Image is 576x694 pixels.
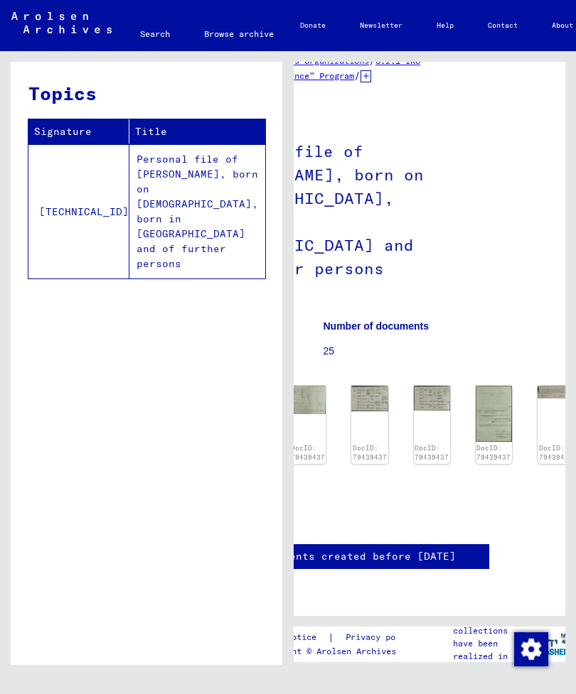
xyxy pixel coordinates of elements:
[238,549,456,564] a: See comments created before [DATE]
[324,320,430,332] b: Number of documents
[354,69,361,82] span: /
[324,344,442,359] p: 25
[353,444,387,462] a: DocID: 79439437
[129,144,265,278] td: Personal file of [PERSON_NAME], born on [DEMOGRAPHIC_DATA], born in [GEOGRAPHIC_DATA] and of furt...
[291,444,325,462] a: DocID: 79439437
[334,630,432,645] a: Privacy policy
[123,17,187,51] a: Search
[514,632,548,666] img: Change consent
[343,9,420,43] a: Newsletter
[522,626,575,661] img: yv_logo.png
[471,9,535,43] a: Contact
[476,444,511,462] a: DocID: 79439437
[538,386,574,398] img: 006.jpg
[476,386,512,443] img: 005.jpg
[28,119,129,144] th: Signature
[257,630,432,645] div: |
[187,17,291,51] a: Browse archive
[129,119,265,144] th: Title
[539,444,573,462] a: DocID: 79439437
[205,119,441,298] h1: Personal file of [PERSON_NAME], born on [DEMOGRAPHIC_DATA], born in [GEOGRAPHIC_DATA] and of furt...
[283,9,343,43] a: Donate
[28,80,264,107] h3: Topics
[420,9,471,43] a: Help
[257,645,432,658] p: Copyright © Arolsen Archives, 2021
[453,637,532,688] p: have been realized in partnership with
[414,386,450,411] img: 004.jpg
[289,386,326,414] img: 002.jpg
[351,386,388,411] img: 003.jpg
[11,12,112,33] img: Arolsen_neg.svg
[415,444,449,462] a: DocID: 79439437
[28,144,129,278] td: [TECHNICAL_ID]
